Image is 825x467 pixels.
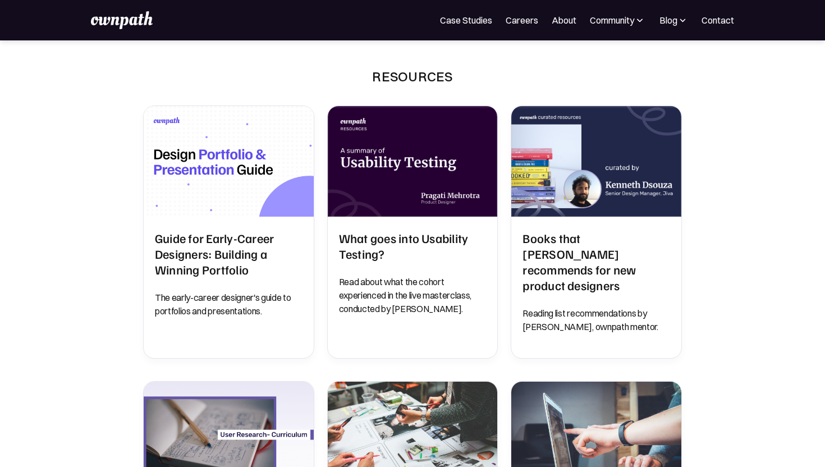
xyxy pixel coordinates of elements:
div: Blog [659,13,688,27]
p: Read about what the cohort experienced in the live masterclass, conducted by [PERSON_NAME]. [339,275,487,315]
a: Books that Kenneth Dsouza recommends for new product designersBooks that [PERSON_NAME] recommends... [511,106,682,359]
div: Community [590,13,645,27]
img: Guide for Early-Career Designers: Building a Winning Portfolio [144,106,314,217]
h2: Guide for Early-Career Designers: Building a Winning Portfolio [155,230,302,277]
a: What goes into Usability Testing?What goes into Usability Testing?Read about what the cohort expe... [327,106,498,359]
div: Resources [372,67,452,85]
h2: Books that [PERSON_NAME] recommends for new product designers [522,230,670,293]
h2: What goes into Usability Testing? [339,230,487,262]
a: Guide for Early-Career Designers: Building a Winning PortfolioGuide for Early-Career Designers: B... [143,106,314,359]
p: Reading list recommendations by [PERSON_NAME], ownpath mentor. [522,306,670,333]
img: What goes into Usability Testing? [328,106,498,217]
div: Blog [659,13,677,27]
a: Contact [702,13,734,27]
img: Books that Kenneth Dsouza recommends for new product designers [511,106,681,217]
a: About [552,13,576,27]
a: Case Studies [440,13,492,27]
div: Community [590,13,634,27]
a: Careers [506,13,538,27]
p: The early-career designer's guide to portfolios and presentations. [155,291,302,318]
